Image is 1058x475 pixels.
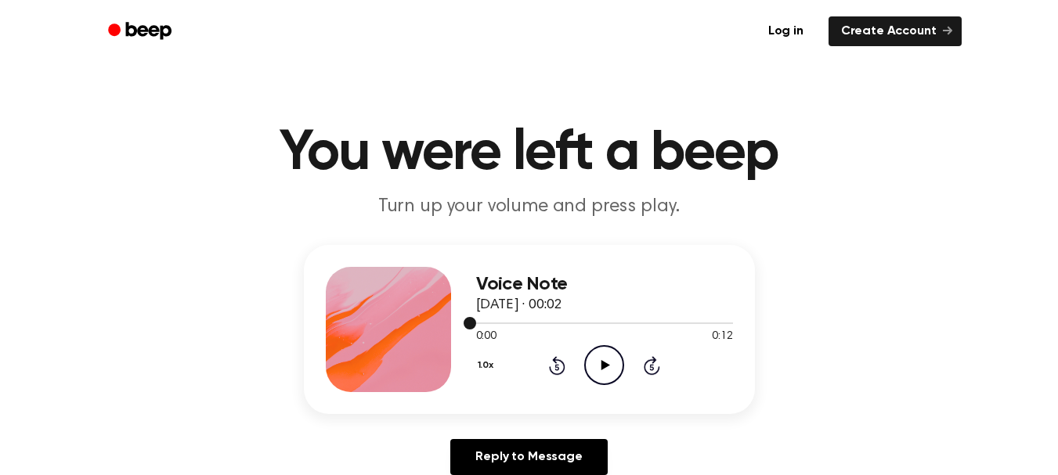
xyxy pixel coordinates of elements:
span: 0:12 [712,329,732,345]
button: 1.0x [476,352,500,379]
p: Turn up your volume and press play. [229,194,830,220]
a: Log in [753,13,819,49]
span: [DATE] · 00:02 [476,298,562,312]
h3: Voice Note [476,274,733,295]
h1: You were left a beep [128,125,930,182]
a: Reply to Message [450,439,607,475]
span: 0:00 [476,329,497,345]
a: Create Account [829,16,962,46]
a: Beep [97,16,186,47]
